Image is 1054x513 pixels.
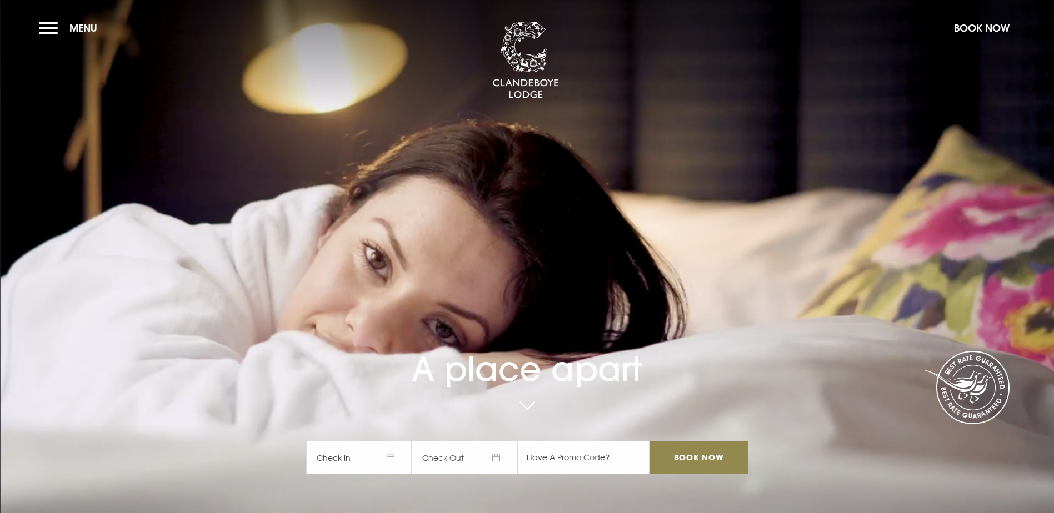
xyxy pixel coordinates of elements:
[948,16,1015,40] button: Book Now
[39,16,103,40] button: Menu
[69,22,97,34] span: Menu
[517,441,650,474] input: Have A Promo Code?
[492,22,559,99] img: Clandeboye Lodge
[412,441,517,474] span: Check Out
[306,318,747,389] h1: A place apart
[306,441,412,474] span: Check In
[650,441,747,474] input: Book Now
